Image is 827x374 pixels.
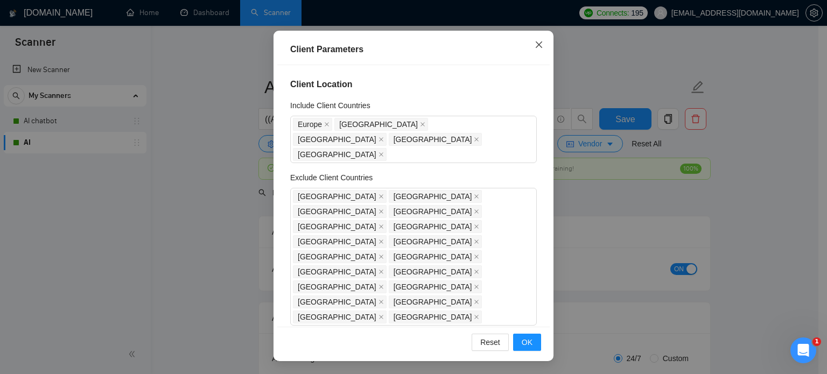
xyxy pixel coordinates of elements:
[474,224,479,229] span: close
[389,311,482,323] span: Armenia
[480,336,500,348] span: Reset
[389,190,482,203] span: Lithuania
[394,236,472,248] span: [GEOGRAPHIC_DATA]
[389,250,482,263] span: Serbia
[389,295,482,308] span: Slovakia
[293,250,387,263] span: Romania
[293,190,387,203] span: Latvia
[394,266,472,278] span: [GEOGRAPHIC_DATA]
[790,337,816,363] iframe: Intercom live chat
[290,43,537,56] div: Client Parameters
[334,118,428,131] span: Australia
[394,221,472,232] span: [GEOGRAPHIC_DATA]
[298,236,376,248] span: [GEOGRAPHIC_DATA]
[394,281,472,293] span: [GEOGRAPHIC_DATA]
[293,220,387,233] span: Belarus
[420,122,425,127] span: close
[379,152,384,157] span: close
[298,221,376,232] span: [GEOGRAPHIC_DATA]
[293,265,387,278] span: Bulgaria
[474,209,479,214] span: close
[298,190,376,202] span: [GEOGRAPHIC_DATA]
[339,118,418,130] span: [GEOGRAPHIC_DATA]
[293,148,387,161] span: Saudi Arabia
[324,122,330,127] span: close
[389,265,482,278] span: Albania
[474,137,479,142] span: close
[293,205,387,218] span: Estonia
[298,251,376,263] span: [GEOGRAPHIC_DATA]
[298,133,376,145] span: [GEOGRAPHIC_DATA]
[394,206,472,217] span: [GEOGRAPHIC_DATA]
[293,118,332,131] span: Europe
[474,194,479,199] span: close
[293,235,387,248] span: Hungary
[298,311,376,323] span: [GEOGRAPHIC_DATA]
[290,172,373,184] h5: Exclude Client Countries
[394,311,472,323] span: [GEOGRAPHIC_DATA]
[472,334,509,351] button: Reset
[379,209,384,214] span: close
[474,314,479,320] span: close
[474,299,479,305] span: close
[293,280,387,293] span: Macedonia
[379,269,384,274] span: close
[389,220,482,233] span: Slovenia
[394,133,472,145] span: [GEOGRAPHIC_DATA]
[293,295,387,308] span: Bosnia and Herzegovina
[522,336,532,348] span: OK
[394,190,472,202] span: [GEOGRAPHIC_DATA]
[293,311,387,323] span: Croatia
[389,205,482,218] span: Ukraine
[379,239,384,244] span: close
[812,337,821,346] span: 1
[389,280,482,293] span: Montenegro
[379,224,384,229] span: close
[474,284,479,290] span: close
[513,334,541,351] button: OK
[290,100,370,111] h5: Include Client Countries
[389,133,482,146] span: Canada
[379,314,384,320] span: close
[298,296,376,308] span: [GEOGRAPHIC_DATA]
[290,78,537,91] h4: Client Location
[298,206,376,217] span: [GEOGRAPHIC_DATA]
[389,235,482,248] span: Moldova
[535,40,543,49] span: close
[298,266,376,278] span: [GEOGRAPHIC_DATA]
[379,284,384,290] span: close
[524,31,553,60] button: Close
[379,137,384,142] span: close
[293,133,387,146] span: United States
[394,251,472,263] span: [GEOGRAPHIC_DATA]
[298,281,376,293] span: [GEOGRAPHIC_DATA]
[379,194,384,199] span: close
[394,296,472,308] span: [GEOGRAPHIC_DATA]
[379,299,384,305] span: close
[298,118,322,130] span: Europe
[298,149,376,160] span: [GEOGRAPHIC_DATA]
[474,239,479,244] span: close
[379,254,384,259] span: close
[474,254,479,259] span: close
[474,269,479,274] span: close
